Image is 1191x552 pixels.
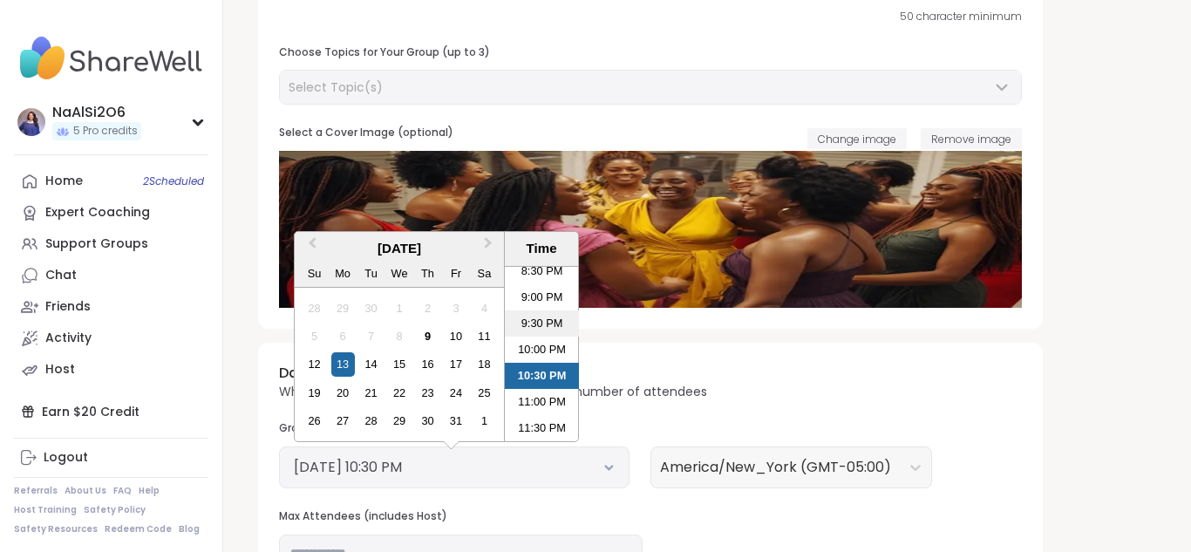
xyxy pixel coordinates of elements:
div: Choose Friday, October 24th, 2025 [444,381,467,405]
button: Next Month [476,234,504,262]
div: Choose Friday, October 17th, 2025 [444,352,467,376]
div: Not available Thursday, October 2nd, 2025 [416,296,439,320]
h3: Choose Topics for Your Group (up to 3) [279,45,1022,60]
button: Remove image [921,128,1022,149]
h3: Select a Cover Image (optional) [279,126,453,140]
span: Select Topic(s) [289,78,383,96]
div: Logout [44,449,88,467]
div: Choose Wednesday, October 22nd, 2025 [387,381,411,405]
li: 8:30 PM [505,258,579,284]
span: 2 Scheduled [143,174,204,188]
span: Change image [818,132,896,147]
a: Support Groups [14,228,208,260]
div: Choose Thursday, October 9th, 2025 [416,324,439,348]
div: Not available Wednesday, October 8th, 2025 [387,324,411,348]
div: Choose Sunday, October 12th, 2025 [303,352,326,376]
a: Logout [14,442,208,474]
div: Not available Sunday, September 28th, 2025 [303,296,326,320]
div: Not available Monday, September 29th, 2025 [331,296,355,320]
div: Not available Monday, October 6th, 2025 [331,324,355,348]
a: Blog [179,523,200,535]
div: Chat [45,267,77,284]
a: Referrals [14,485,58,497]
a: Activity [14,323,208,354]
ul: Time [505,267,579,441]
div: Choose Thursday, October 30th, 2025 [416,409,439,433]
a: Chat [14,260,208,291]
img: New Image [279,151,1022,308]
div: Choose Thursday, October 23rd, 2025 [416,381,439,405]
div: Not available Saturday, October 4th, 2025 [473,296,496,320]
div: Support Groups [45,235,148,253]
div: Choose Wednesday, October 29th, 2025 [387,409,411,433]
div: We [387,262,411,285]
div: Choose Monday, October 27th, 2025 [331,409,355,433]
div: Not available Wednesday, October 1st, 2025 [387,296,411,320]
div: Choose Friday, October 31st, 2025 [444,409,467,433]
p: What time your group starts and the maximum number of attendees [279,384,707,401]
span: 50 character minimum [900,9,1022,24]
li: 9:00 PM [505,284,579,310]
span: Remove image [931,132,1011,147]
div: Choose Sunday, October 26th, 2025 [303,409,326,433]
li: 9:30 PM [505,310,579,337]
div: Tu [359,262,383,285]
li: 11:30 PM [505,415,579,441]
div: [DATE] [295,239,504,259]
div: Expert Coaching [45,204,150,221]
div: Choose Wednesday, October 15th, 2025 [387,352,411,376]
div: month 2025-10 [300,294,498,435]
div: Choose Tuesday, October 28th, 2025 [359,409,383,433]
a: Home2Scheduled [14,166,208,197]
div: Not available Tuesday, September 30th, 2025 [359,296,383,320]
li: 10:30 PM [505,363,579,389]
div: Choose Saturday, October 25th, 2025 [473,381,496,405]
div: Choose Sunday, October 19th, 2025 [303,381,326,405]
a: Redeem Code [105,523,172,535]
div: Choose Tuesday, October 14th, 2025 [359,352,383,376]
div: Earn $20 Credit [14,396,208,427]
a: Friends [14,291,208,323]
div: Choose Saturday, October 11th, 2025 [473,324,496,348]
div: Time [509,239,574,259]
div: Home [45,173,83,190]
li: 11:00 PM [505,389,579,415]
div: Th [416,262,439,285]
div: Choose Saturday, October 18th, 2025 [473,352,496,376]
div: Mo [331,262,355,285]
div: Sa [473,262,496,285]
button: [DATE] 10:30 PM [294,457,615,478]
span: 5 Pro credits [73,124,138,139]
a: Host [14,354,208,385]
a: Host Training [14,504,77,516]
div: Activity [45,330,92,347]
div: NaAlSi2O6 [52,103,141,122]
a: Safety Resources [14,523,98,535]
div: Su [303,262,326,285]
li: 10:00 PM [505,337,579,363]
a: Expert Coaching [14,197,208,228]
a: About Us [65,485,106,497]
div: Choose Tuesday, October 21st, 2025 [359,381,383,405]
a: Safety Policy [84,504,146,516]
h3: Date & Attendees [279,364,707,383]
div: Choose Thursday, October 16th, 2025 [416,352,439,376]
div: Not available Friday, October 3rd, 2025 [444,296,467,320]
div: Not available Tuesday, October 7th, 2025 [359,324,383,348]
img: ShareWell Nav Logo [14,28,208,89]
a: Help [139,485,160,497]
button: Previous Month [296,234,324,262]
div: Choose Monday, October 20th, 2025 [331,381,355,405]
a: FAQ [113,485,132,497]
div: Choose Saturday, November 1st, 2025 [473,409,496,433]
div: Host [45,361,75,378]
img: NaAlSi2O6 [17,108,45,136]
div: Choose Friday, October 10th, 2025 [444,324,467,348]
h3: Max Attendees (includes Host) [279,509,643,524]
div: Fr [444,262,467,285]
h3: Group Start Time [279,421,630,436]
div: Choose Monday, October 13th, 2025 [331,352,355,376]
div: Not available Sunday, October 5th, 2025 [303,324,326,348]
div: Friends [45,298,91,316]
